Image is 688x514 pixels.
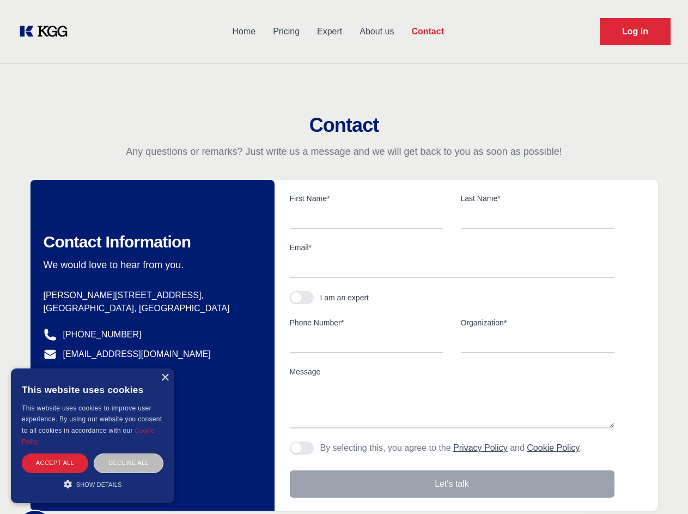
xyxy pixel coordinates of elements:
a: Pricing [264,17,308,46]
label: Last Name* [461,193,614,204]
a: KOL Knowledge Platform: Talk to Key External Experts (KEE) [17,23,76,40]
label: Organization* [461,317,614,328]
a: Request Demo [600,18,671,45]
p: [GEOGRAPHIC_DATA], [GEOGRAPHIC_DATA] [44,302,257,315]
h2: Contact Information [44,232,257,252]
a: About us [351,17,403,46]
div: Close [161,374,169,382]
label: Email* [290,242,614,253]
a: Privacy Policy [453,443,508,452]
h2: Contact [13,114,675,136]
p: By selecting this, you agree to the and . [320,442,582,455]
label: First Name* [290,193,443,204]
a: Expert [308,17,351,46]
span: Show details [76,481,122,488]
label: Message [290,366,614,377]
div: This website uses cookies [22,377,163,403]
iframe: Chat Widget [634,462,688,514]
label: Phone Number* [290,317,443,328]
div: Show details [22,479,163,489]
a: @knowledgegategroup [44,367,152,380]
div: Accept all [22,453,88,473]
p: [PERSON_NAME][STREET_ADDRESS], [44,289,257,302]
span: This website uses cookies to improve user experience. By using our website you consent to all coo... [22,404,162,434]
a: [EMAIL_ADDRESS][DOMAIN_NAME] [63,348,211,361]
p: We would love to hear from you. [44,258,257,271]
a: Cookie Policy [527,443,580,452]
p: Any questions or remarks? Just write us a message and we will get back to you as soon as possible! [13,145,675,158]
div: I am an expert [320,292,369,303]
button: Let's talk [290,470,614,498]
div: Decline all [94,453,163,473]
a: [PHONE_NUMBER] [63,328,142,341]
a: Home [223,17,264,46]
a: Cookie Policy [22,427,155,445]
a: Contact [403,17,453,46]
